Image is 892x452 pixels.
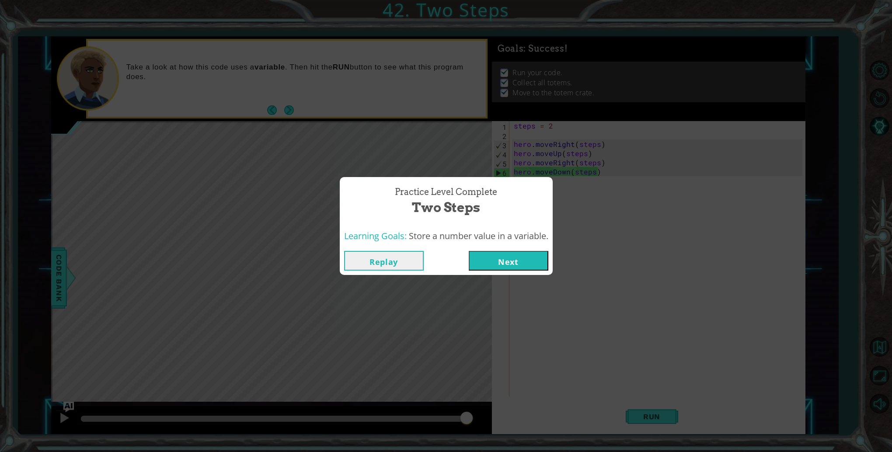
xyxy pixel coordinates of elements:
span: Store a number value in a variable. [409,230,548,242]
button: Replay [344,251,424,271]
span: Practice Level Complete [395,186,497,198]
button: Next [469,251,548,271]
span: Learning Goals: [344,230,407,242]
span: Two Steps [412,198,480,217]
